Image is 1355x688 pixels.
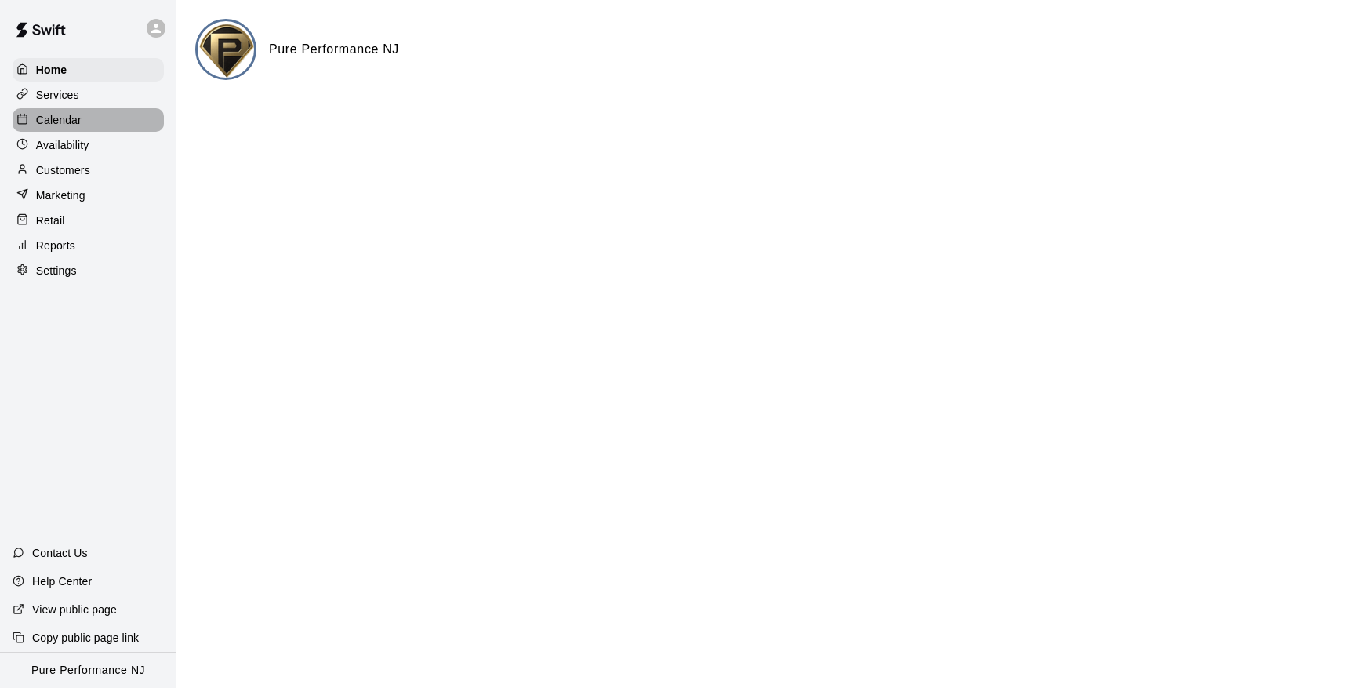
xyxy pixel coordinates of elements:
p: Reports [36,238,75,253]
a: Marketing [13,184,164,207]
a: Services [13,83,164,107]
p: Settings [36,263,77,278]
p: Copy public page link [32,630,139,646]
p: Availability [36,137,89,153]
p: Retail [36,213,65,228]
a: Calendar [13,108,164,132]
p: Pure Performance NJ [31,662,145,679]
p: Services [36,87,79,103]
a: Retail [13,209,164,232]
img: Pure Performance NJ logo [198,21,256,80]
a: Reports [13,234,164,257]
p: Help Center [32,573,92,589]
h6: Pure Performance NJ [269,39,399,60]
p: Marketing [36,187,85,203]
a: Availability [13,133,164,157]
a: Settings [13,259,164,282]
p: Home [36,62,67,78]
a: Home [13,58,164,82]
p: Customers [36,162,90,178]
p: View public page [32,602,117,617]
p: Calendar [36,112,82,128]
a: Customers [13,158,164,182]
p: Contact Us [32,545,88,561]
